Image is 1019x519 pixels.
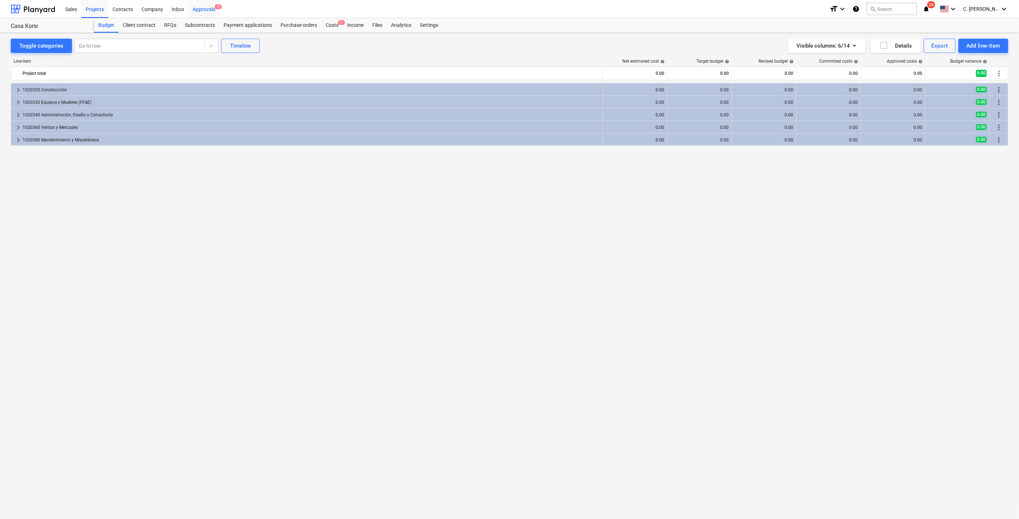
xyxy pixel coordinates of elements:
span: More actions [995,69,1003,78]
div: 0.00 [864,100,922,105]
div: 0.00 [799,87,858,92]
div: Revised budget [759,59,794,64]
div: Project total [23,68,600,79]
a: Purchase orders [276,18,321,33]
button: Toggle categories [11,39,72,53]
div: 0.00 [606,137,664,142]
div: 0.00 [735,87,793,92]
span: More actions [995,98,1003,107]
span: help [723,59,729,64]
div: Line-item [11,59,603,64]
div: 1020360 Ventas y Mercadeo [23,122,600,133]
div: 0.00 [670,125,729,130]
span: keyboard_arrow_right [14,111,23,119]
div: 0.00 [606,100,664,105]
div: 0.00 [606,112,664,117]
div: Widget de chat [983,485,1019,519]
div: Export [932,41,948,50]
div: 0.00 [670,100,729,105]
span: help [917,59,923,64]
div: Visible columns : 6/14 [797,41,857,50]
div: 0.00 [799,68,858,79]
span: keyboard_arrow_right [14,136,23,144]
span: 0.00 [976,137,987,142]
button: Timeline [221,39,260,53]
div: Casa Korsi [11,23,85,30]
div: 1020340 Administración, Diseño y Consultoría [23,109,600,121]
span: help [852,59,858,64]
div: Costs [321,18,343,33]
span: More actions [995,136,1003,144]
span: keyboard_arrow_right [14,86,23,94]
div: 0.00 [864,112,922,117]
div: 1020380 Mantenimiento y Misceláneos [23,134,600,146]
a: Analytics [387,18,416,33]
div: 0.00 [735,100,793,105]
a: Income [343,18,368,33]
button: Visible columns:6/14 [788,39,865,53]
a: RFQs [160,18,181,33]
a: Payment applications [219,18,276,33]
div: Committed costs [819,59,858,64]
div: Add line-item [966,41,1000,50]
div: 0.00 [799,125,858,130]
span: 0.00 [976,124,987,130]
span: help [659,59,665,64]
span: 0.00 [976,87,987,92]
span: More actions [995,111,1003,119]
div: 0.00 [735,68,793,79]
span: More actions [995,123,1003,132]
div: 0.00 [606,68,664,79]
div: 0.00 [799,112,858,117]
span: keyboard_arrow_right [14,98,23,107]
div: 0.00 [864,125,922,130]
div: 0.00 [864,68,922,79]
div: Budget variance [950,59,987,64]
div: Timeline [230,41,251,50]
div: 0.00 [864,87,922,92]
div: Target budget [697,59,729,64]
a: Costs1 [321,18,343,33]
span: 0.00 [976,112,987,117]
div: 1020320 Construcción [23,84,600,96]
iframe: Chat Widget [983,485,1019,519]
div: 1020330 Equipos y Muebles (FF&E) [23,97,600,108]
div: 0.00 [799,137,858,142]
a: Budget [94,18,119,33]
span: 4 [215,4,222,9]
span: 0.00 [976,70,987,77]
div: 0.00 [670,87,729,92]
div: Toggle categories [19,41,63,50]
div: 0.00 [670,137,729,142]
span: More actions [995,86,1003,94]
div: Net estimated cost [622,59,665,64]
a: Settings [416,18,442,33]
a: Client contract [119,18,160,33]
div: 0.00 [670,112,729,117]
button: Details [871,39,921,53]
div: Details [880,41,912,50]
div: Approved costs [887,59,923,64]
div: 0.00 [670,68,729,79]
span: keyboard_arrow_right [14,123,23,132]
span: 0.00 [976,99,987,105]
button: Export [924,39,956,53]
div: 0.00 [735,125,793,130]
div: 0.00 [799,100,858,105]
a: Files [368,18,387,33]
a: Subcontracts [181,18,219,33]
div: 0.00 [606,125,664,130]
div: 0.00 [735,112,793,117]
span: 1 [338,20,345,25]
div: 0.00 [864,137,922,142]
